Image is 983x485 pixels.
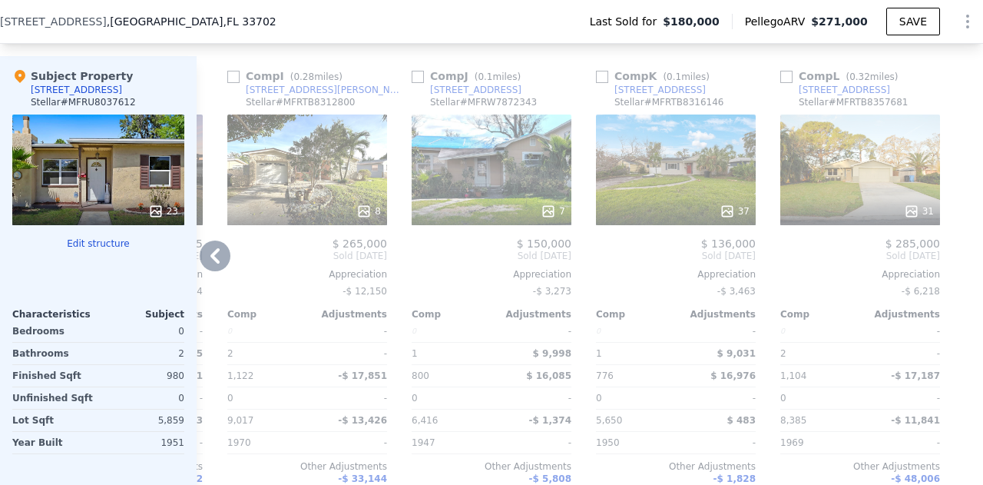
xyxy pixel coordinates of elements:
[667,71,681,82] span: 0.1
[863,432,940,453] div: -
[863,343,940,364] div: -
[596,415,622,426] span: 5,650
[338,415,387,426] span: -$ 13,426
[713,473,756,484] span: -$ 1,828
[227,432,304,453] div: 1970
[780,393,786,404] span: 0
[717,286,756,297] span: -$ 3,463
[246,84,405,96] div: [STREET_ADDRESS][PERSON_NAME]
[356,204,381,219] div: 8
[310,387,387,409] div: -
[338,473,387,484] span: -$ 33,144
[227,68,349,84] div: Comp I
[596,370,614,381] span: 776
[529,473,571,484] span: -$ 5,808
[679,432,756,453] div: -
[495,432,571,453] div: -
[720,204,750,219] div: 37
[541,204,565,219] div: 7
[412,343,488,364] div: 1
[12,68,133,84] div: Subject Property
[780,308,860,321] div: Comp
[293,71,314,82] span: 0.28
[430,84,521,96] div: [STREET_ADDRESS]
[596,460,756,473] div: Other Adjustments
[952,6,983,37] button: Show Options
[701,238,756,250] span: $ 136,000
[710,370,756,381] span: $ 16,976
[780,343,857,364] div: 2
[491,308,571,321] div: Adjustments
[468,71,527,82] span: ( miles)
[148,204,178,219] div: 23
[412,321,488,342] div: 0
[412,308,491,321] div: Comp
[101,410,184,431] div: 5,859
[860,308,940,321] div: Adjustments
[246,96,355,108] div: Stellar # MFRTB8312800
[307,308,387,321] div: Adjustments
[533,348,571,359] span: $ 9,998
[799,96,908,108] div: Stellar # MFRTB8357681
[101,343,184,364] div: 2
[891,473,940,484] span: -$ 48,006
[533,286,571,297] span: -$ 3,273
[12,321,95,342] div: Bedrooms
[596,250,756,262] span: Sold [DATE]
[412,432,488,453] div: 1947
[495,321,571,342] div: -
[780,460,940,473] div: Other Adjustments
[227,84,405,96] a: [STREET_ADDRESS][PERSON_NAME]
[31,96,136,108] div: Stellar # MFRU8037612
[839,71,904,82] span: ( miles)
[886,8,940,35] button: SAVE
[101,365,184,387] div: 980
[780,321,857,342] div: 0
[780,268,940,281] div: Appreciation
[227,268,387,281] div: Appreciation
[430,96,537,108] div: Stellar # MFRW7872343
[227,370,253,381] span: 1,122
[726,415,756,426] span: $ 483
[614,96,723,108] div: Stellar # MFRTB8316146
[663,14,720,29] span: $180,000
[107,14,276,29] span: , [GEOGRAPHIC_DATA]
[780,84,890,96] a: [STREET_ADDRESS]
[891,415,940,426] span: -$ 11,841
[227,393,233,404] span: 0
[717,348,756,359] span: $ 9,031
[745,14,812,29] span: Pellego ARV
[780,250,940,262] span: Sold [DATE]
[412,268,571,281] div: Appreciation
[596,68,716,84] div: Comp K
[863,321,940,342] div: -
[227,460,387,473] div: Other Adjustments
[679,321,756,342] div: -
[676,308,756,321] div: Adjustments
[338,370,387,381] span: -$ 17,851
[227,250,387,262] span: Sold [DATE]
[526,370,571,381] span: $ 16,085
[333,238,387,250] span: $ 265,000
[811,15,868,28] span: $271,000
[310,321,387,342] div: -
[12,387,95,409] div: Unfinished Sqft
[412,84,521,96] a: [STREET_ADDRESS]
[310,432,387,453] div: -
[412,68,527,84] div: Comp J
[904,204,934,219] div: 31
[902,286,940,297] span: -$ 6,218
[529,415,571,426] span: -$ 1,374
[780,432,857,453] div: 1969
[679,387,756,409] div: -
[12,308,98,321] div: Characteristics
[412,393,418,404] span: 0
[101,432,184,453] div: 1951
[343,286,387,297] span: -$ 12,150
[596,432,673,453] div: 1950
[517,238,571,250] span: $ 150,000
[412,460,571,473] div: Other Adjustments
[849,71,870,82] span: 0.32
[227,343,304,364] div: 2
[596,343,673,364] div: 1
